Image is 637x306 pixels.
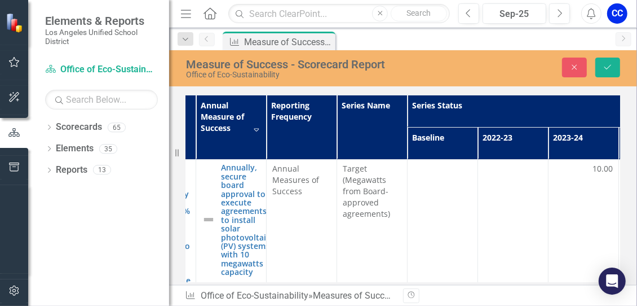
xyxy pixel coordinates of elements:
[93,165,111,175] div: 13
[45,63,158,76] a: Office of Eco-Sustainability
[45,14,158,28] span: Elements & Reports
[45,28,158,46] small: Los Angeles Unified School District
[592,163,613,174] span: 10.00
[407,8,431,18] span: Search
[56,164,87,177] a: Reports
[483,3,546,24] button: Sep-25
[486,7,542,21] div: Sep-25
[201,290,308,301] a: Office of Eco-Sustainability
[244,35,333,49] div: Measure of Success - Scorecard Report
[313,290,398,301] a: Measures of Success
[56,121,102,134] a: Scorecards
[221,163,270,276] a: Annually, secure board approval to execute agreements to install solar photovoltaic (PV) systems ...
[228,4,450,24] input: Search ClearPoint...
[6,13,25,33] img: ClearPoint Strategy
[607,3,627,24] button: CC
[343,163,401,220] span: Target (Megawatts from Board-approved agreements)
[599,268,626,295] div: Open Intercom Messenger
[272,163,331,197] div: Annual Measures of Success
[99,144,117,154] div: 35
[391,6,447,21] button: Search
[186,71,419,79] div: Office of Eco-Sustainability
[186,58,419,71] div: Measure of Success - Scorecard Report
[185,290,395,303] div: » »
[108,123,126,132] div: 65
[202,213,215,226] img: Not Defined
[56,142,94,155] a: Elements
[45,90,158,110] input: Search Below...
